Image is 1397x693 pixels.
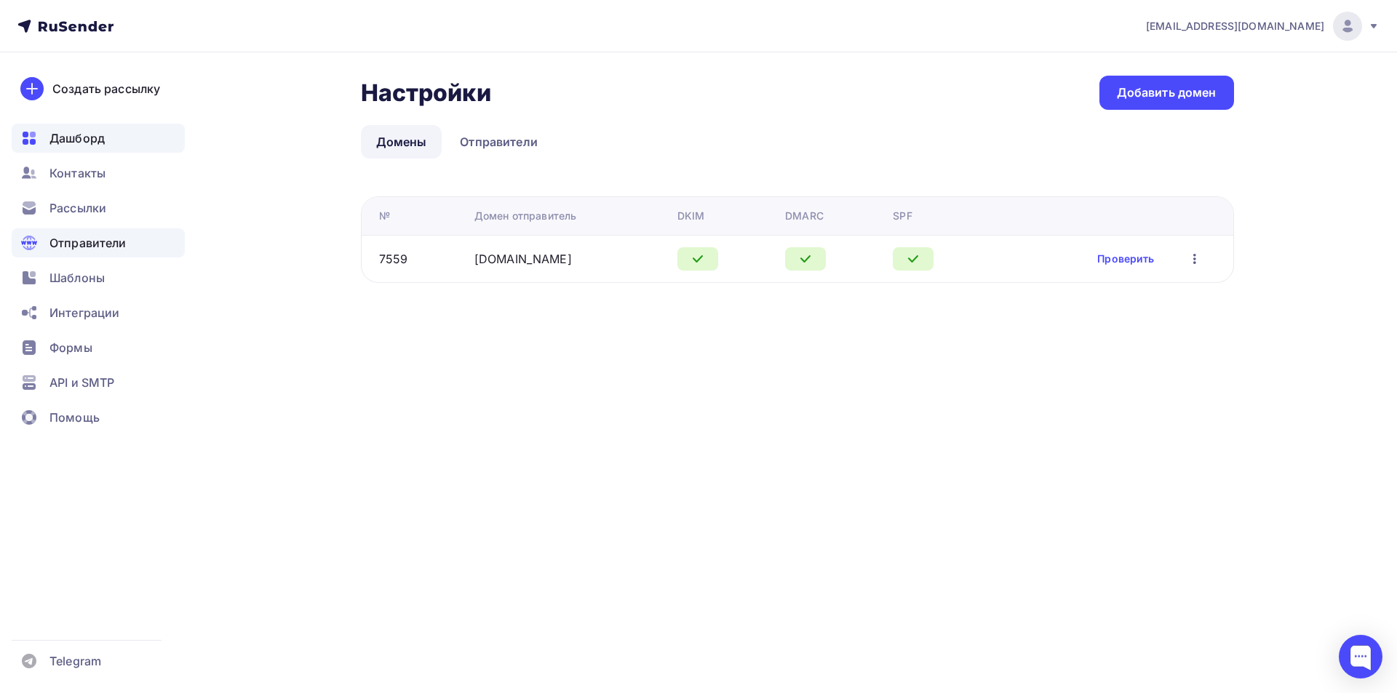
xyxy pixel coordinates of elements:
[12,193,185,223] a: Рассылки
[12,333,185,362] a: Формы
[49,234,127,252] span: Отправители
[49,129,105,147] span: Дашборд
[1097,252,1154,266] a: Проверить
[445,125,553,159] a: Отправители
[379,250,408,268] div: 7559
[12,228,185,257] a: Отправители
[49,164,106,182] span: Контакты
[474,209,576,223] div: Домен отправитель
[361,125,442,159] a: Домены
[49,304,119,321] span: Интеграции
[1146,19,1324,33] span: [EMAIL_ADDRESS][DOMAIN_NAME]
[379,209,390,223] div: №
[785,209,824,223] div: DMARC
[52,80,160,97] div: Создать рассылку
[12,159,185,188] a: Контакты
[361,79,491,108] h2: Настройки
[12,124,185,153] a: Дашборд
[49,199,106,217] span: Рассылки
[893,209,912,223] div: SPF
[12,263,185,292] a: Шаблоны
[677,209,705,223] div: DKIM
[1146,12,1380,41] a: [EMAIL_ADDRESS][DOMAIN_NAME]
[474,252,572,266] a: [DOMAIN_NAME]
[49,409,100,426] span: Помощь
[1117,84,1217,101] div: Добавить домен
[49,269,105,287] span: Шаблоны
[49,339,92,356] span: Формы
[49,652,101,670] span: Telegram
[49,374,114,391] span: API и SMTP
